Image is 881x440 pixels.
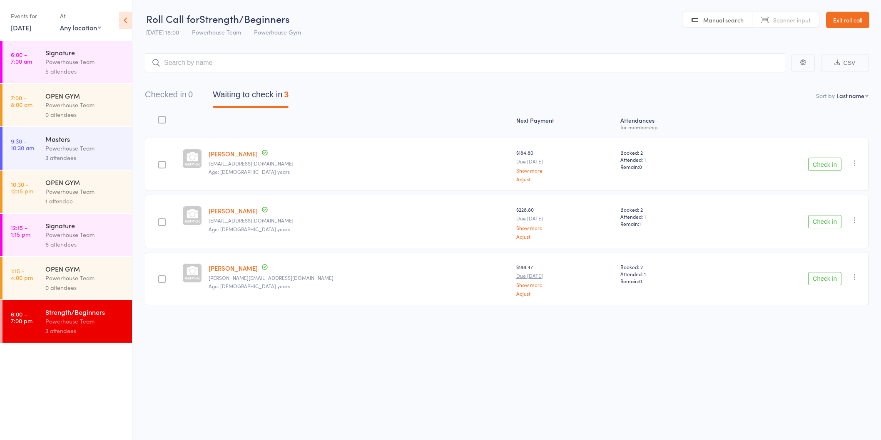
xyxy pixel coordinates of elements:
div: Signature [45,221,125,230]
a: 9:30 -10:30 amMastersPowerhouse Team3 attendees [2,127,132,170]
span: Remain: [620,220,716,227]
div: Powerhouse Team [45,57,125,67]
div: 0 attendees [45,110,125,119]
time: 7:00 - 8:00 am [11,94,32,108]
div: Signature [45,48,125,57]
div: 1 attendee [45,196,125,206]
span: 0 [639,277,642,284]
a: Adjust [516,291,614,296]
div: 3 attendees [45,153,125,163]
span: Attended: 1 [620,156,716,163]
div: OPEN GYM [45,264,125,273]
div: Events for [11,9,52,23]
div: Last name [836,91,864,100]
a: Show more [516,225,614,230]
small: mpbolton4@gmail.com [209,161,510,166]
small: Due [DATE] [516,215,614,221]
span: Age: [DEMOGRAPHIC_DATA] years [209,282,290,289]
a: 6:00 -7:00 amSignaturePowerhouse Team5 attendees [2,41,132,83]
small: Due [DATE] [516,273,614,279]
span: Booked: 2 [620,149,716,156]
small: Due [DATE] [516,158,614,164]
span: Powerhouse Gym [254,28,301,36]
small: philippalouey@gmail.com [209,218,510,223]
a: 10:30 -12:15 pmOPEN GYMPowerhouse Team1 attendee [2,171,132,213]
div: OPEN GYM [45,178,125,187]
span: Booked: 2 [620,263,716,270]
span: Attended: 1 [620,270,716,277]
span: 0 [639,163,642,170]
span: 1 [639,220,641,227]
a: [PERSON_NAME] [209,206,258,215]
div: Atten­dances [617,112,719,134]
span: [DATE] 18:00 [146,28,179,36]
button: Check in [808,272,841,285]
time: 10:30 - 12:15 pm [11,181,33,194]
span: Age: [DEMOGRAPHIC_DATA] years [209,225,290,232]
span: Strength/Beginners [199,12,290,25]
span: Roll Call for [146,12,199,25]
a: 1:15 -4:00 pmOPEN GYMPowerhouse Team0 attendees [2,257,132,299]
div: Powerhouse Team [45,143,125,153]
div: 0 attendees [45,283,125,292]
div: Powerhouse Team [45,273,125,283]
div: $188.47 [516,263,614,296]
a: 12:15 -1:15 pmSignaturePowerhouse Team6 attendees [2,214,132,256]
div: OPEN GYM [45,91,125,100]
a: [DATE] [11,23,31,32]
a: Show more [516,168,614,173]
label: Sort by [816,91,835,100]
div: Powerhouse Team [45,100,125,110]
div: At [60,9,101,23]
div: $184.80 [516,149,614,182]
div: Powerhouse Team [45,316,125,326]
button: CSV [821,54,869,72]
a: 7:00 -8:00 amOPEN GYMPowerhouse Team0 attendees [2,84,132,126]
span: Powerhouse Team [192,28,241,36]
small: elizabeth.as.ring@gmail.com [209,275,510,281]
a: 6:00 -7:00 pmStrength/BeginnersPowerhouse Team3 attendees [2,300,132,343]
div: 5 attendees [45,67,125,76]
span: Remain: [620,277,716,284]
a: Show more [516,282,614,287]
button: Check in [808,158,841,171]
button: Waiting to check in3 [213,86,289,108]
span: Scanner input [773,16,811,24]
div: 0 [188,90,193,99]
a: [PERSON_NAME] [209,264,258,272]
div: Next Payment [513,112,617,134]
a: [PERSON_NAME] [209,149,258,158]
time: 1:15 - 4:00 pm [11,267,33,281]
time: 6:00 - 7:00 am [11,51,32,64]
button: Checked in0 [145,86,193,108]
span: Remain: [620,163,716,170]
div: 3 [284,90,289,99]
time: 9:30 - 10:30 am [11,138,34,151]
a: Exit roll call [826,12,869,28]
a: Adjust [516,176,614,182]
div: 6 attendees [45,240,125,249]
div: Strength/Beginners [45,307,125,316]
time: 12:15 - 1:15 pm [11,224,30,237]
div: Powerhouse Team [45,230,125,240]
a: Adjust [516,234,614,239]
div: for membership [620,124,716,130]
span: Age: [DEMOGRAPHIC_DATA] years [209,168,290,175]
span: Manual search [703,16,744,24]
input: Search by name [145,53,785,72]
div: 3 attendees [45,326,125,336]
span: Booked: 2 [620,206,716,213]
div: $228.80 [516,206,614,239]
div: Powerhouse Team [45,187,125,196]
div: Any location [60,23,101,32]
span: Attended: 1 [620,213,716,220]
div: Masters [45,134,125,143]
button: Check in [808,215,841,228]
time: 6:00 - 7:00 pm [11,311,32,324]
